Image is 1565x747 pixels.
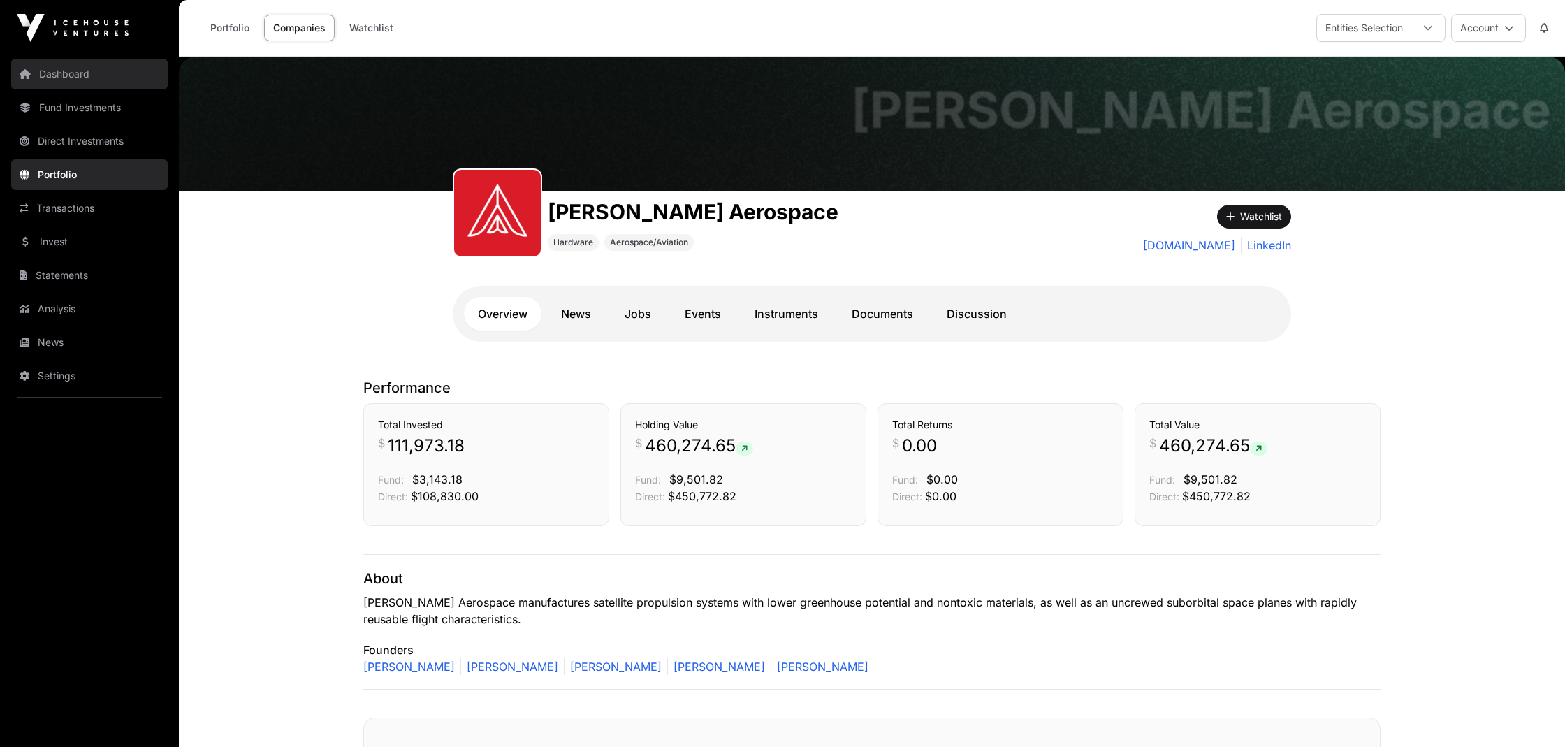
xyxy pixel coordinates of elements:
span: $450,772.82 [1182,489,1251,503]
a: Jobs [611,297,665,331]
a: News [547,297,605,331]
button: Watchlist [1217,205,1291,229]
a: Instruments [741,297,832,331]
span: 460,274.65 [645,435,753,457]
a: Settings [11,361,168,391]
a: Fund Investments [11,92,168,123]
h3: Total Invested [378,418,595,432]
span: Direct: [892,491,922,502]
span: Fund: [635,474,661,486]
a: Portfolio [11,159,168,190]
p: Performance [363,378,1381,398]
p: Founders [363,641,1381,658]
a: Events [671,297,735,331]
span: $ [1149,435,1156,451]
span: 111,973.18 [388,435,465,457]
span: $9,501.82 [1184,472,1237,486]
span: Fund: [378,474,404,486]
a: LinkedIn [1241,237,1291,254]
a: Overview [464,297,541,331]
a: [PERSON_NAME] [363,658,455,675]
a: Discussion [933,297,1021,331]
span: $ [892,435,899,451]
a: Direct Investments [11,126,168,157]
h3: Total Returns [892,418,1109,432]
p: [PERSON_NAME] Aerospace manufactures satellite propulsion systems with lower greenhouse potential... [363,594,1381,628]
span: Fund: [1149,474,1175,486]
span: $9,501.82 [669,472,723,486]
a: Portfolio [201,15,259,41]
span: $0.00 [926,472,958,486]
p: About [363,569,1381,588]
a: Documents [838,297,927,331]
img: Icehouse Ventures Logo [17,14,129,42]
a: Watchlist [340,15,402,41]
a: News [11,327,168,358]
span: Hardware [553,237,593,248]
a: Analysis [11,293,168,324]
a: [PERSON_NAME] [667,658,765,675]
span: $ [635,435,642,451]
span: 460,274.65 [1159,435,1267,457]
span: $3,143.18 [412,472,463,486]
span: Direct: [635,491,665,502]
span: $450,772.82 [668,489,736,503]
a: [PERSON_NAME] [460,658,558,675]
span: Direct: [1149,491,1179,502]
a: Companies [264,15,335,41]
a: Transactions [11,193,168,224]
span: 0.00 [902,435,937,457]
h3: Holding Value [635,418,852,432]
span: Direct: [378,491,408,502]
h3: Total Value [1149,418,1366,432]
a: Dashboard [11,59,168,89]
img: Dawn Aerospace [179,57,1565,191]
span: $0.00 [925,489,956,503]
span: $108,830.00 [411,489,479,503]
nav: Tabs [464,297,1280,331]
a: [DOMAIN_NAME] [1143,237,1235,254]
img: dawn-favicon.png [460,175,535,251]
a: [PERSON_NAME] [564,658,662,675]
div: Entities Selection [1317,15,1411,41]
a: [PERSON_NAME] [771,658,868,675]
iframe: Chat Widget [1495,680,1565,747]
h1: [PERSON_NAME] Aerospace [851,85,1551,135]
h1: [PERSON_NAME] Aerospace [548,199,838,224]
button: Account [1451,14,1526,42]
a: Invest [11,226,168,257]
span: $ [378,435,385,451]
span: Fund: [892,474,918,486]
a: Statements [11,260,168,291]
span: Aerospace/Aviation [610,237,688,248]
